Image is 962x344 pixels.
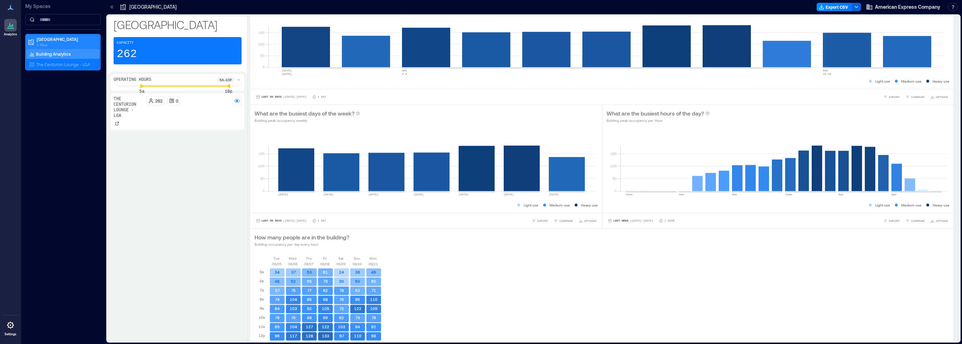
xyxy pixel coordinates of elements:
text: [DATE] [459,193,469,196]
p: Operating Hours [114,77,151,83]
text: 82 [339,315,344,320]
text: 105 [322,306,329,311]
p: 5a - 10p [220,77,232,83]
text: 65 [307,279,312,283]
text: 104 [290,324,297,329]
a: Analytics [2,17,19,38]
button: OPTIONS [577,217,598,224]
text: 10-16 [823,72,831,76]
tspan: 50 [260,176,265,181]
text: [DATE] [549,193,559,196]
button: EXPORT [882,217,901,224]
p: 262 [117,47,137,61]
p: 7a [260,287,264,293]
text: 78 [339,288,344,293]
text: 12pm [785,193,792,196]
text: 104 [290,297,297,302]
text: 110 [370,297,378,302]
button: COMPARE [904,93,926,100]
text: 62 [355,288,360,293]
p: The Centurion Lounge - LGA [114,96,144,119]
p: 6a [260,278,264,284]
text: 75 [291,288,296,293]
text: 3-9 [402,72,407,76]
text: 98 [323,297,328,302]
a: Settings [2,317,19,338]
text: 30 [339,279,344,283]
text: 50 [355,279,360,283]
text: 37 [291,270,296,274]
text: 52 [291,279,296,283]
tspan: 50 [612,176,616,181]
text: [DATE] [504,193,514,196]
text: 92 [307,306,312,311]
tspan: 150 [610,152,616,156]
p: Sat [338,255,343,261]
text: 76 [291,315,296,320]
p: Building peak occupancy per Hour [606,118,710,123]
p: 08/05 [272,261,281,267]
text: 117 [290,334,297,338]
p: [GEOGRAPHIC_DATA] [37,36,95,42]
p: 08/11 [368,261,378,267]
button: Last 90 Days |[DATE]-[DATE] [254,217,308,224]
text: 77 [307,288,312,293]
text: 49 [371,270,376,274]
text: [DATE] [414,193,424,196]
text: 4pm [838,193,843,196]
span: COMPARE [559,219,573,223]
text: [DATE] [323,193,333,196]
text: [DATE] [282,72,292,76]
p: Analytics [4,32,17,36]
tspan: 0 [263,65,265,69]
text: 96 [275,334,280,338]
span: EXPORT [889,95,900,99]
text: 82 [323,288,328,293]
p: Sun [354,255,360,261]
text: AUG [402,69,407,72]
p: 08/08 [320,261,330,267]
p: 10a [259,315,265,320]
p: How many people are in the building? [254,233,349,241]
text: 88 [307,315,312,320]
p: 08/07 [304,261,314,267]
text: 73 [356,315,360,320]
p: [GEOGRAPHIC_DATA] [114,17,242,31]
tspan: 100 [610,164,616,168]
button: OPTIONS [929,217,949,224]
text: 133 [322,334,329,338]
p: Medium use [550,202,570,208]
text: 48 [275,279,280,283]
text: 76 [339,297,344,302]
p: 262 [155,98,163,104]
button: American Express Company [864,1,942,13]
span: American Express Company [875,3,940,10]
p: Medium use [901,202,921,208]
button: COMPARE [552,217,574,224]
text: 97 [339,334,344,338]
text: 128 [306,334,313,338]
p: My Spaces [25,3,101,10]
text: 4am [679,193,684,196]
text: 57 [275,288,280,293]
p: Wed [289,255,296,261]
p: Settings [5,332,16,336]
p: 1 Floor [37,42,95,48]
button: OPTIONS [929,93,949,100]
p: 1 Day [318,95,326,99]
text: 8pm [891,193,897,196]
p: 5a [260,269,264,275]
p: Heavy use [581,202,598,208]
text: 38 [355,270,360,274]
span: COMPARE [911,219,925,223]
text: 99 [323,315,328,320]
p: Heavy use [933,78,949,84]
text: 72 [339,306,344,311]
tspan: 50 [260,54,265,58]
tspan: 0 [614,189,616,193]
p: Heavy use [933,202,949,208]
tspan: 0 [263,189,265,193]
p: 11a [259,324,265,329]
text: 92 [371,324,376,329]
text: 122 [354,306,361,311]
